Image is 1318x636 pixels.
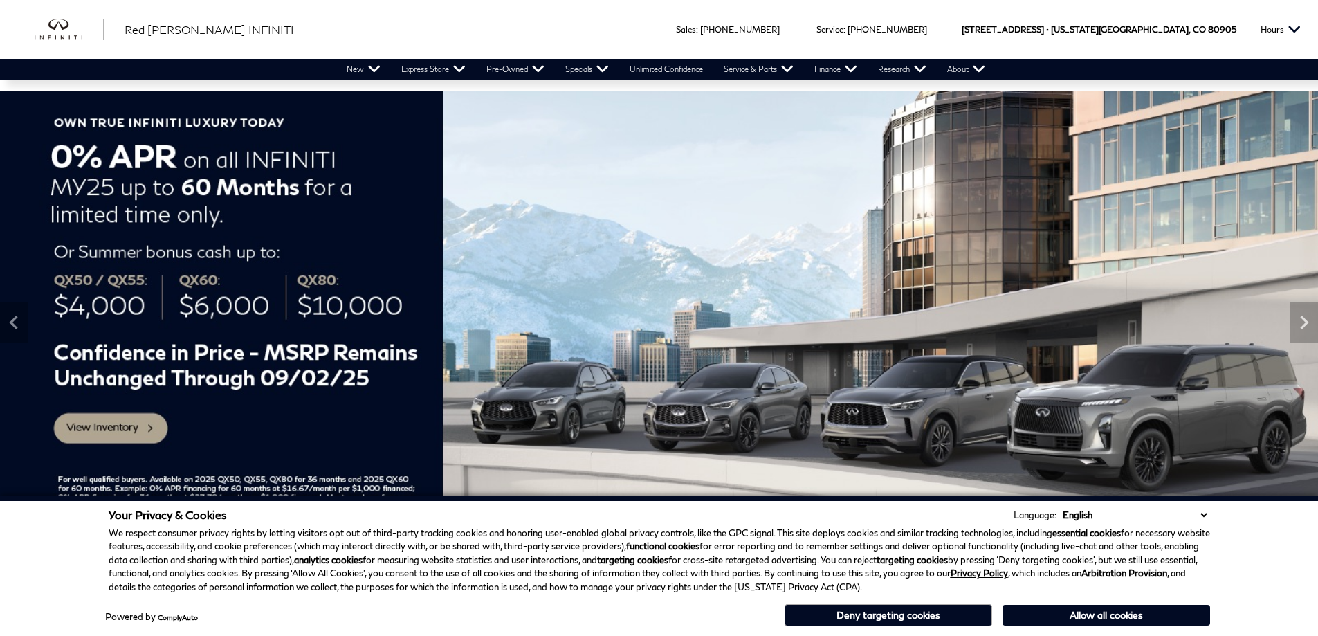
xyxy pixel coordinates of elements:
a: Specials [555,59,619,80]
a: ComplyAuto [158,613,198,621]
a: Red [PERSON_NAME] INFINITI [125,21,294,38]
strong: analytics cookies [294,554,363,565]
a: Unlimited Confidence [619,59,713,80]
img: INFINITI [35,19,104,41]
span: Service [816,24,843,35]
a: Privacy Policy [951,567,1008,579]
p: We respect consumer privacy rights by letting visitors opt out of third-party tracking cookies an... [109,527,1210,594]
button: Deny targeting cookies [785,604,992,626]
select: Language Select [1059,508,1210,522]
a: Finance [804,59,868,80]
span: Red [PERSON_NAME] INFINITI [125,23,294,36]
a: [PHONE_NUMBER] [700,24,780,35]
a: Research [868,59,937,80]
strong: targeting cookies [597,554,668,565]
span: : [696,24,698,35]
span: : [843,24,845,35]
strong: functional cookies [626,540,699,552]
strong: essential cookies [1052,527,1121,538]
button: Allow all cookies [1003,605,1210,626]
a: [PHONE_NUMBER] [848,24,927,35]
a: Express Store [391,59,476,80]
strong: targeting cookies [877,554,948,565]
a: infiniti [35,19,104,41]
div: Next [1290,302,1318,343]
a: [STREET_ADDRESS] • [US_STATE][GEOGRAPHIC_DATA], CO 80905 [962,24,1236,35]
div: Powered by [105,612,198,621]
a: About [937,59,996,80]
a: New [336,59,391,80]
div: Language: [1014,511,1056,520]
span: Sales [676,24,696,35]
a: Service & Parts [713,59,804,80]
span: Your Privacy & Cookies [109,508,227,521]
nav: Main Navigation [336,59,996,80]
strong: Arbitration Provision [1081,567,1167,579]
a: Pre-Owned [476,59,555,80]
